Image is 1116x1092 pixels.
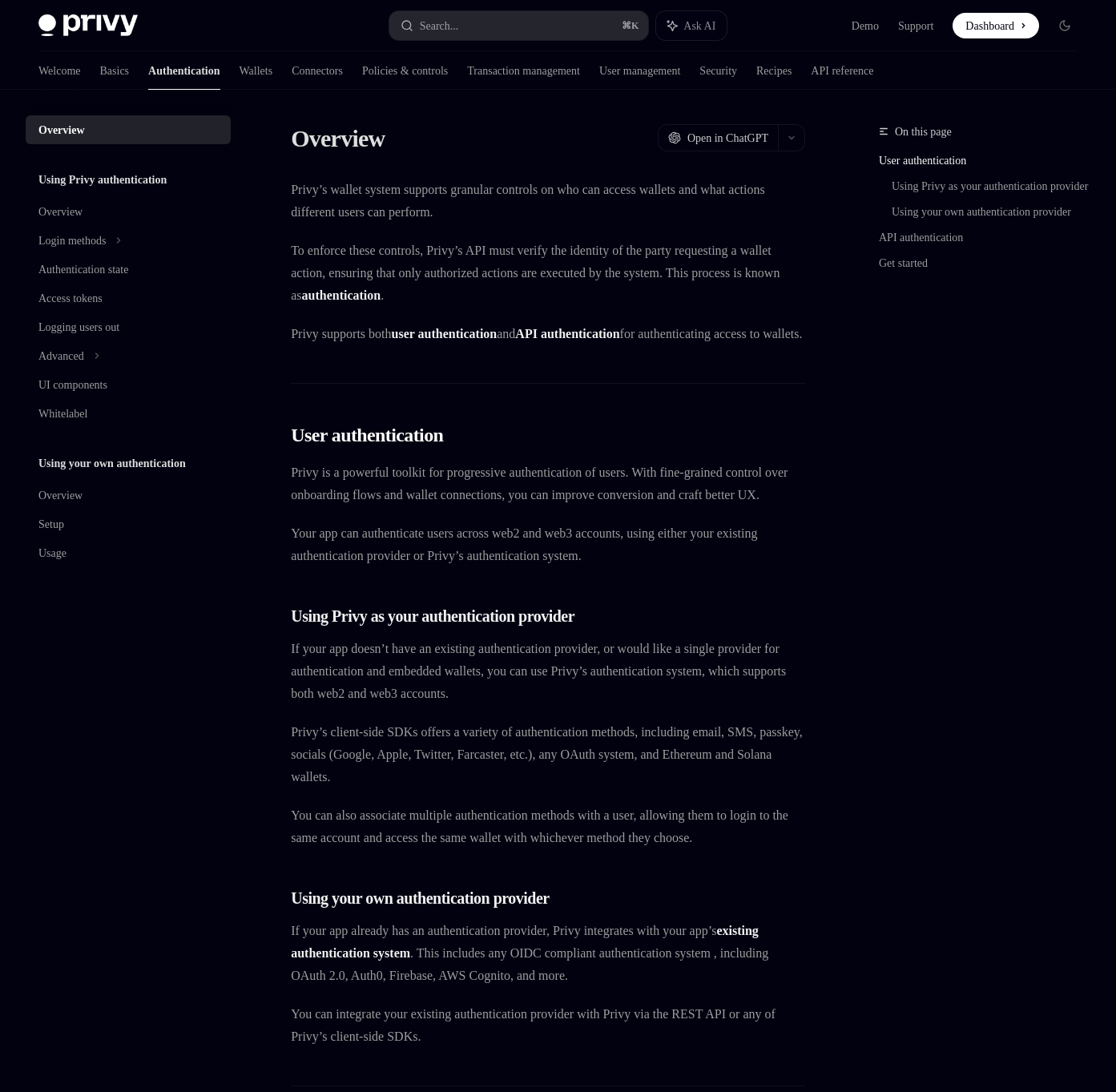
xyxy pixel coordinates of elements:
[38,120,92,139] div: Overview
[38,170,188,189] h5: Using Privy authentication
[38,543,73,562] div: Usage
[389,11,649,40] button: Search...⌘K
[886,51,931,90] a: Recipes
[26,115,231,144] a: Overview
[291,178,805,223] span: Privy’s wallet system supports granular controls on who can access wallets and what actions diffe...
[26,370,231,399] a: UI components
[420,16,465,35] div: Search...
[26,510,231,538] a: Setup
[683,18,715,34] span: Ask AI
[699,51,802,90] a: User management
[536,51,680,90] a: Transaction management
[38,486,90,505] div: Overview
[323,1012,518,1029] a: existing authentication system
[413,325,538,341] strong: user authentication
[38,14,138,37] img: dark logo
[940,13,1039,38] a: Dashboard
[950,51,1026,90] a: API reference
[26,481,231,510] a: Overview
[671,130,768,146] span: Open in ChatGPT
[892,218,1090,263] a: Using your own authentication provider
[953,18,1014,34] span: Dashboard
[268,51,309,90] a: Wallets
[38,317,134,336] div: Logging users out
[38,51,90,90] a: Welcome
[876,18,921,34] a: Support
[26,255,231,284] a: Authentication state
[291,123,399,152] h1: Overview
[895,122,967,141] span: On this page
[38,202,90,221] div: Overview
[38,231,116,250] div: Login methods
[892,173,1090,218] a: Using Privy as your authentication provider
[328,51,393,90] a: Connectors
[26,538,231,567] a: Usage
[165,51,248,90] a: Authentication
[518,287,611,303] strong: authentication
[291,239,805,306] span: To enforce these controls, Privy’s API must verify the identity of the party requesting a wallet ...
[26,312,231,341] a: Logging users out
[291,986,805,1076] span: If your app already has an authentication provider, Privy integrates with your app’s . This inclu...
[641,124,778,151] button: Open in ChatGPT
[291,322,805,367] span: Privy supports both and for authenticating access to wallets.
[656,11,727,40] button: Ask AI
[38,404,95,423] div: Whitelabel
[879,288,1090,314] a: Get started
[291,650,607,672] span: Using Privy as your authentication provider
[38,514,70,534] div: Setup
[560,325,677,341] strong: API authentication
[26,284,231,312] a: Access tokens
[413,51,517,90] a: Policies & controls
[825,18,857,34] a: Demo
[291,445,465,470] span: User authentication
[291,848,805,916] span: You can also associate multiple authentication methods with a user, allowing them to login to the...
[38,260,142,279] div: Authentication state
[879,263,1090,288] a: API authentication
[291,765,805,832] span: Privy’s client-side SDKs offers a variety of authentication methods, including email, SMS, passke...
[291,566,805,611] span: Your app can authenticate users across web2 and web3 accounts, using either your existing authent...
[879,147,1090,173] a: User authentication
[38,453,213,473] h5: Using your own authentication
[821,51,867,90] a: Security
[26,399,231,428] a: Whitelabel
[109,51,146,90] a: Basics
[26,197,231,226] a: Overview
[291,954,580,977] span: Using your own authentication provider
[38,375,118,394] div: UI components
[38,288,116,308] div: Access tokens
[38,346,93,365] div: Advanced
[291,682,805,749] span: If your app doesn’t have an existing authentication provider, or would like a single provider for...
[291,483,805,550] span: Privy is a powerful toolkit for progressive authentication of users. With fine-grained control ov...
[1052,13,1078,38] button: Toggle dark mode
[622,19,639,32] span: ⌘ K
